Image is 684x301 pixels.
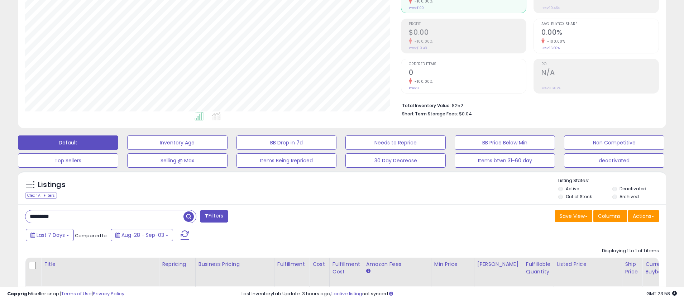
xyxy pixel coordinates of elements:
[564,135,664,150] button: Non Competitive
[402,111,458,117] b: Short Term Storage Fees:
[555,210,592,222] button: Save View
[412,39,432,44] small: -100.00%
[75,232,108,239] span: Compared to:
[412,79,432,84] small: -100.00%
[111,229,173,241] button: Aug-28 - Sep-03
[198,261,271,268] div: Business Pricing
[236,135,337,150] button: BB Drop in 7d
[593,210,627,222] button: Columns
[541,68,659,78] h2: N/A
[620,186,646,192] label: Deactivated
[628,210,659,222] button: Actions
[526,261,551,276] div: Fulfillable Quantity
[409,28,526,38] h2: $0.00
[598,212,621,220] span: Columns
[331,290,362,297] a: 1 active listing
[18,135,118,150] button: Default
[541,46,560,50] small: Prev: 16.60%
[7,290,33,297] strong: Copyright
[602,248,659,254] div: Displaying 1 to 1 of 1 items
[345,153,446,168] button: 30 Day Decrease
[345,135,446,150] button: Needs to Reprice
[541,6,560,10] small: Prev: 19.46%
[558,177,666,184] p: Listing States:
[241,291,677,297] div: Last InventoryLab Update: 3 hours ago, not synced.
[625,261,639,276] div: Ship Price
[541,22,659,26] span: Avg. Buybox Share
[409,86,419,90] small: Prev: 3
[7,291,124,297] div: seller snap | |
[409,22,526,26] span: Profit
[61,290,92,297] a: Terms of Use
[127,153,228,168] button: Selling @ Max
[44,261,156,268] div: Title
[646,290,677,297] span: 2025-09-11 23:58 GMT
[312,261,326,268] div: Cost
[409,46,427,50] small: Prev: $19.48
[541,28,659,38] h2: 0.00%
[162,261,192,268] div: Repricing
[455,135,555,150] button: BB Price Below Min
[409,68,526,78] h2: 0
[409,62,526,66] span: Ordered Items
[477,261,520,268] div: [PERSON_NAME]
[37,231,65,239] span: Last 7 Days
[18,153,118,168] button: Top Sellers
[93,290,124,297] a: Privacy Policy
[409,6,424,10] small: Prev: $100
[645,261,682,276] div: Current Buybox Price
[333,261,360,276] div: Fulfillment Cost
[557,261,619,268] div: Listed Price
[366,268,370,274] small: Amazon Fees.
[402,102,451,109] b: Total Inventory Value:
[277,261,306,268] div: Fulfillment
[366,261,428,268] div: Amazon Fees
[434,261,471,268] div: Min Price
[566,186,579,192] label: Active
[459,110,472,117] span: $0.04
[25,192,57,199] div: Clear All Filters
[26,229,74,241] button: Last 7 Days
[121,231,164,239] span: Aug-28 - Sep-03
[402,101,654,109] li: $252
[541,86,560,90] small: Prev: 36.07%
[620,193,639,200] label: Archived
[566,193,592,200] label: Out of Stock
[38,180,66,190] h5: Listings
[455,153,555,168] button: Items btwn 31-60 day
[545,39,565,44] small: -100.00%
[564,153,664,168] button: deactivated
[127,135,228,150] button: Inventory Age
[200,210,228,223] button: Filters
[236,153,337,168] button: Items Being Repriced
[541,62,659,66] span: ROI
